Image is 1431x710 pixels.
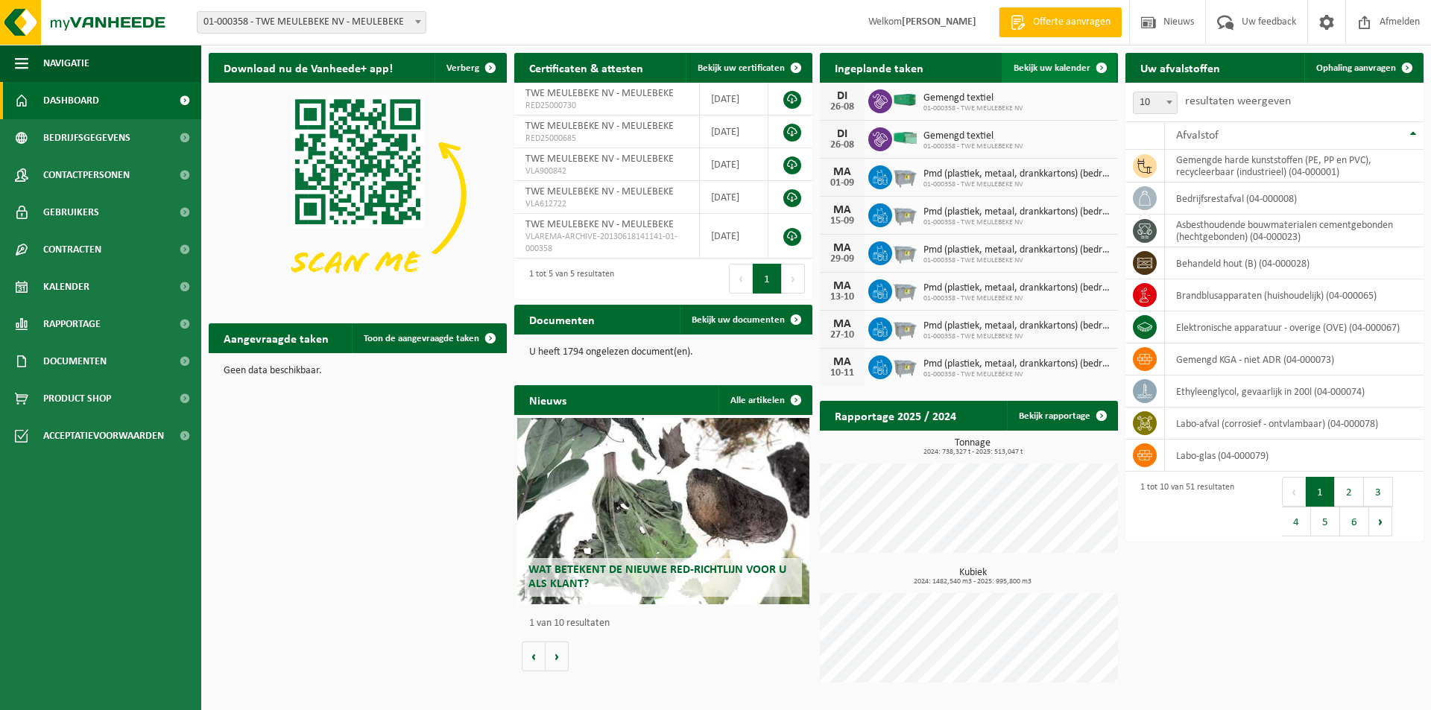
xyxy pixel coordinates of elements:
[514,385,581,414] h2: Nieuws
[923,218,1111,227] span: 01-000358 - TWE MEULEBEKE NV
[1165,343,1424,375] td: gemengd KGA - niet ADR (04-000073)
[827,254,857,264] div: 29-09
[435,53,505,83] button: Verberg
[1364,477,1393,507] button: 3
[364,334,479,343] span: Toon de aangevraagde taken
[923,358,1111,370] span: Pmd (plastiek, metaal, drankkartons) (bedrijven)
[43,119,130,156] span: Bedrijfsgegevens
[700,181,768,214] td: [DATE]
[525,198,688,210] span: VLA612722
[827,356,857,368] div: MA
[827,204,857,216] div: MA
[43,156,130,194] span: Contactpersonen
[525,88,674,99] span: TWE MEULEBEKE NV - MEULEBEKE
[923,104,1023,113] span: 01-000358 - TWE MEULEBEKE NV
[43,417,164,454] span: Acceptatievoorwaarden
[546,641,569,671] button: Volgende
[902,16,976,28] strong: [PERSON_NAME]
[525,219,674,230] span: TWE MEULEBEKE NV - MEULEBEKE
[820,53,938,82] h2: Ingeplande taken
[43,380,111,417] span: Product Shop
[923,256,1111,265] span: 01-000358 - TWE MEULEBEKE NV
[923,92,1023,104] span: Gemengd textiel
[43,45,89,82] span: Navigatie
[43,82,99,119] span: Dashboard
[827,438,1118,456] h3: Tonnage
[1176,130,1219,142] span: Afvalstof
[529,618,805,629] p: 1 van 10 resultaten
[827,90,857,102] div: DI
[43,194,99,231] span: Gebruikers
[892,131,917,145] img: HK-XP-30-GN-00
[892,163,917,188] img: WB-2500-GAL-GY-01
[729,264,753,294] button: Previous
[827,216,857,226] div: 15-09
[827,318,857,330] div: MA
[923,332,1111,341] span: 01-000358 - TWE MEULEBEKE NV
[827,140,857,150] div: 26-08
[686,53,811,83] a: Bekijk uw certificaten
[528,564,786,590] span: Wat betekent de nieuwe RED-richtlijn voor u als klant?
[517,418,809,604] a: Wat betekent de nieuwe RED-richtlijn voor u als klant?
[1306,477,1335,507] button: 1
[352,323,505,353] a: Toon de aangevraagde taken
[923,244,1111,256] span: Pmd (plastiek, metaal, drankkartons) (bedrijven)
[827,242,857,254] div: MA
[1165,408,1424,440] td: labo-afval (corrosief - ontvlambaar) (04-000078)
[923,282,1111,294] span: Pmd (plastiek, metaal, drankkartons) (bedrijven)
[198,12,426,33] span: 01-000358 - TWE MEULEBEKE NV - MEULEBEKE
[1316,63,1396,73] span: Ophaling aanvragen
[923,168,1111,180] span: Pmd (plastiek, metaal, drankkartons) (bedrijven)
[923,206,1111,218] span: Pmd (plastiek, metaal, drankkartons) (bedrijven)
[525,165,688,177] span: VLA900842
[692,315,785,325] span: Bekijk uw documenten
[827,102,857,112] div: 26-08
[1165,440,1424,472] td: labo-glas (04-000079)
[923,180,1111,189] span: 01-000358 - TWE MEULEBEKE NV
[827,330,857,340] div: 27-10
[1304,53,1422,83] a: Ophaling aanvragen
[514,305,610,334] h2: Documenten
[827,292,857,302] div: 13-10
[1165,150,1424,183] td: gemengde harde kunststoffen (PE, PP en PVC), recycleerbaar (industrieel) (04-000001)
[923,130,1023,142] span: Gemengd textiel
[1014,63,1090,73] span: Bekijk uw kalender
[827,568,1118,586] h3: Kubiek
[1125,53,1235,82] h2: Uw afvalstoffen
[1165,183,1424,215] td: bedrijfsrestafval (04-000008)
[1165,375,1424,408] td: ethyleenglycol, gevaarlijk in 200l (04-000074)
[1134,92,1177,113] span: 10
[525,153,674,165] span: TWE MEULEBEKE NV - MEULEBEKE
[827,166,857,178] div: MA
[525,100,688,112] span: RED25000730
[224,366,492,376] p: Geen data beschikbaar.
[923,142,1023,151] span: 01-000358 - TWE MEULEBEKE NV
[718,385,811,415] a: Alle artikelen
[1165,215,1424,247] td: asbesthoudende bouwmaterialen cementgebonden (hechtgebonden) (04-000023)
[522,262,614,295] div: 1 tot 5 van 5 resultaten
[820,401,971,430] h2: Rapportage 2025 / 2024
[923,294,1111,303] span: 01-000358 - TWE MEULEBEKE NV
[525,231,688,255] span: VLAREMA-ARCHIVE-20130618141141-01-000358
[1165,279,1424,311] td: brandblusapparaten (huishoudelijk) (04-000065)
[1185,95,1291,107] label: resultaten weergeven
[892,239,917,264] img: WB-2500-GAL-GY-01
[1282,507,1311,536] button: 4
[892,277,917,302] img: WB-2500-GAL-GY-01
[700,148,768,181] td: [DATE]
[446,63,479,73] span: Verberg
[1335,477,1364,507] button: 2
[1369,507,1392,536] button: Next
[892,93,917,107] img: HK-XC-40-GN-00
[514,53,658,82] h2: Certificaten & attesten
[827,280,857,292] div: MA
[923,370,1111,379] span: 01-000358 - TWE MEULEBEKE NV
[525,121,674,132] span: TWE MEULEBEKE NV - MEULEBEKE
[892,353,917,378] img: WB-2500-GAL-GY-01
[827,128,857,140] div: DI
[782,264,805,294] button: Next
[700,115,768,148] td: [DATE]
[1133,92,1178,114] span: 10
[529,347,797,358] p: U heeft 1794 ongelezen document(en).
[209,83,507,306] img: Download de VHEPlus App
